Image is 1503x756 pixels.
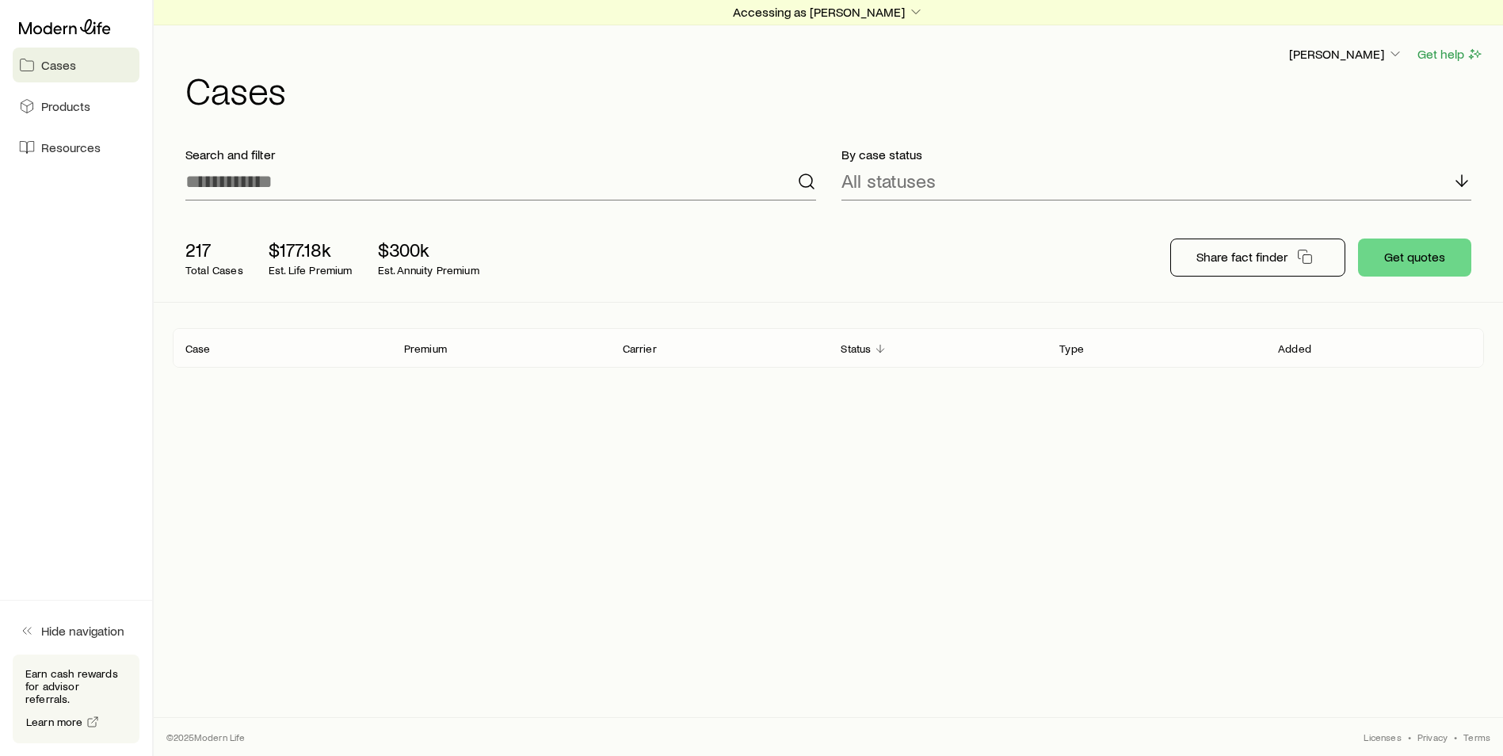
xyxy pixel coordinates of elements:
a: Products [13,89,139,124]
p: Type [1059,342,1084,355]
span: • [1408,731,1411,743]
p: Carrier [623,342,657,355]
p: Case [185,342,211,355]
button: Get quotes [1358,239,1471,277]
button: Share fact finder [1170,239,1345,277]
p: Total Cases [185,264,243,277]
button: [PERSON_NAME] [1288,45,1404,64]
a: Licenses [1364,731,1401,743]
p: Est. Annuity Premium [378,264,479,277]
p: $300k [378,239,479,261]
p: Earn cash rewards for advisor referrals. [25,667,127,705]
p: Accessing as [PERSON_NAME] [733,4,924,20]
div: Earn cash rewards for advisor referrals.Learn more [13,655,139,743]
span: Products [41,98,90,114]
div: Client cases [173,328,1484,368]
a: Resources [13,130,139,165]
p: All statuses [841,170,936,192]
span: Resources [41,139,101,155]
p: Added [1278,342,1311,355]
p: Premium [404,342,447,355]
p: Status [841,342,871,355]
p: $177.18k [269,239,353,261]
p: Search and filter [185,147,816,162]
p: Est. Life Premium [269,264,353,277]
a: Cases [13,48,139,82]
p: 217 [185,239,243,261]
button: Hide navigation [13,613,139,648]
a: Terms [1463,731,1490,743]
p: © 2025 Modern Life [166,731,246,743]
p: By case status [841,147,1472,162]
span: • [1454,731,1457,743]
a: Privacy [1417,731,1448,743]
h1: Cases [185,71,1484,109]
span: Cases [41,57,76,73]
span: Hide navigation [41,623,124,639]
p: Share fact finder [1196,249,1287,265]
span: Learn more [26,716,83,727]
button: Get help [1417,45,1484,63]
p: [PERSON_NAME] [1289,46,1403,62]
